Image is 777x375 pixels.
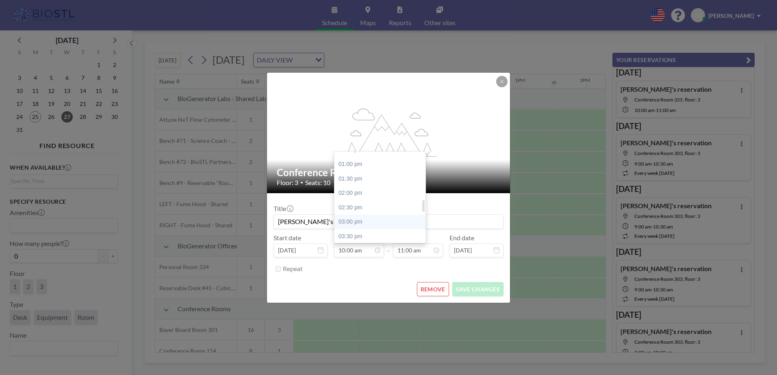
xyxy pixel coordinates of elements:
input: (No title) [274,215,503,228]
div: 02:00 pm [334,186,430,200]
label: Repeat [283,265,303,273]
label: Start date [273,234,301,242]
g: flex-grow: 1.2; [341,108,437,156]
div: 01:30 pm [334,172,430,186]
span: • [300,179,303,185]
label: Title [273,205,293,213]
div: 02:30 pm [334,200,430,215]
span: Seats: 10 [305,179,330,187]
button: REMOVE [417,282,449,296]
button: SAVE CHANGES [452,282,504,296]
div: 01:00 pm [334,157,430,172]
label: End date [449,234,474,242]
span: Floor: 3 [277,179,298,187]
h2: Conference Room 325 [277,166,501,179]
div: 03:30 pm [334,229,430,244]
div: 03:00 pm [334,215,430,229]
span: - [387,237,390,254]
